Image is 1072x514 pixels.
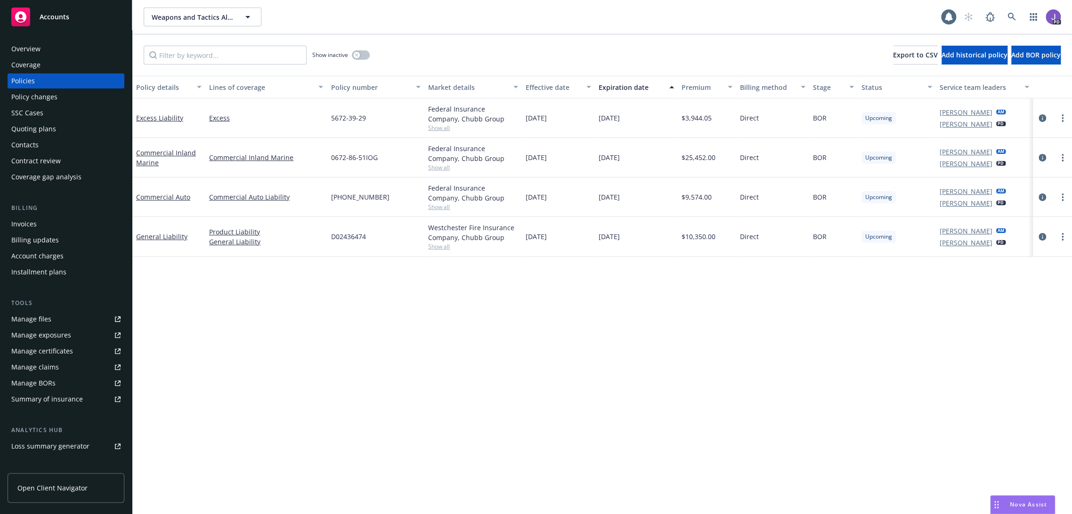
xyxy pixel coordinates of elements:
[599,153,620,162] span: [DATE]
[136,113,183,122] a: Excess Liability
[8,137,124,153] a: Contacts
[526,232,547,241] span: [DATE]
[11,376,56,391] div: Manage BORs
[136,232,187,241] a: General Liability
[865,193,892,201] span: Upcoming
[8,57,124,72] a: Coverage
[991,496,1002,514] div: Drag to move
[942,46,1007,64] button: Add historical policy
[11,41,41,56] div: Overview
[865,233,892,241] span: Upcoming
[8,105,124,120] a: SSC Cases
[11,392,83,407] div: Summary of insurance
[11,169,81,185] div: Coverage gap analysis
[940,82,1019,92] div: Service team leaders
[8,328,124,343] a: Manage exposures
[11,121,56,137] div: Quoting plans
[209,227,323,237] a: Product Liability
[428,183,518,203] div: Federal Insurance Company, Chubb Group
[11,217,37,232] div: Invoices
[8,439,124,454] a: Loss summary generator
[990,495,1055,514] button: Nova Assist
[424,76,522,98] button: Market details
[8,392,124,407] a: Summary of insurance
[682,192,712,202] span: $9,574.00
[11,57,41,72] div: Coverage
[331,82,410,92] div: Policy number
[1057,112,1068,124] a: more
[8,376,124,391] a: Manage BORs
[11,153,61,169] div: Contract review
[8,203,124,213] div: Billing
[428,124,518,132] span: Show all
[861,82,921,92] div: Status
[8,169,124,185] a: Coverage gap analysis
[209,113,323,123] a: Excess
[678,76,736,98] button: Premium
[327,76,424,98] button: Policy number
[209,153,323,162] a: Commercial Inland Marine
[144,8,261,26] button: Weapons and Tactics Alliance Group, Inc.
[1011,50,1061,59] span: Add BOR policy
[11,73,35,88] div: Policies
[940,226,992,236] a: [PERSON_NAME]
[8,121,124,137] a: Quoting plans
[1046,9,1061,24] img: photo
[682,153,715,162] span: $25,452.00
[428,104,518,124] div: Federal Insurance Company, Chubb Group
[682,113,712,123] span: $3,944.05
[11,249,64,264] div: Account charges
[331,113,365,123] span: 5672-39-29
[8,73,124,88] a: Policies
[1057,192,1068,203] a: more
[1011,46,1061,64] button: Add BOR policy
[1024,8,1043,26] a: Switch app
[526,82,581,92] div: Effective date
[1037,152,1048,163] a: circleInformation
[1037,112,1048,124] a: circleInformation
[940,186,992,196] a: [PERSON_NAME]
[136,193,190,201] a: Commercial Auto
[1037,192,1048,203] a: circleInformation
[209,192,323,202] a: Commercial Auto Liability
[132,76,205,98] button: Policy details
[526,192,547,202] span: [DATE]
[209,237,323,247] a: General Liability
[8,217,124,232] a: Invoices
[11,89,57,104] div: Policy changes
[526,113,547,123] span: [DATE]
[1002,8,1021,26] a: Search
[1010,500,1047,508] span: Nova Assist
[428,203,518,211] span: Show all
[428,163,518,171] span: Show all
[11,233,59,248] div: Billing updates
[331,153,377,162] span: 0672-86-51IOG
[736,76,809,98] button: Billing method
[522,76,595,98] button: Effective date
[809,76,858,98] button: Stage
[936,76,1033,98] button: Service team leaders
[740,232,759,241] span: Direct
[144,46,307,64] input: Filter by keyword...
[152,12,233,22] span: Weapons and Tactics Alliance Group, Inc.
[11,328,71,343] div: Manage exposures
[331,232,365,241] span: D02436474
[940,107,992,117] a: [PERSON_NAME]
[813,192,827,202] span: BOR
[940,147,992,157] a: [PERSON_NAME]
[11,105,43,120] div: SSC Cases
[940,159,992,169] a: [PERSON_NAME]
[40,13,69,21] span: Accounts
[312,51,348,59] span: Show inactive
[599,113,620,123] span: [DATE]
[865,114,892,122] span: Upcoming
[428,242,518,250] span: Show all
[8,344,124,359] a: Manage certificates
[740,113,759,123] span: Direct
[11,265,66,280] div: Installment plans
[599,192,620,202] span: [DATE]
[11,360,59,375] div: Manage claims
[8,426,124,435] div: Analytics hub
[959,8,978,26] a: Start snowing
